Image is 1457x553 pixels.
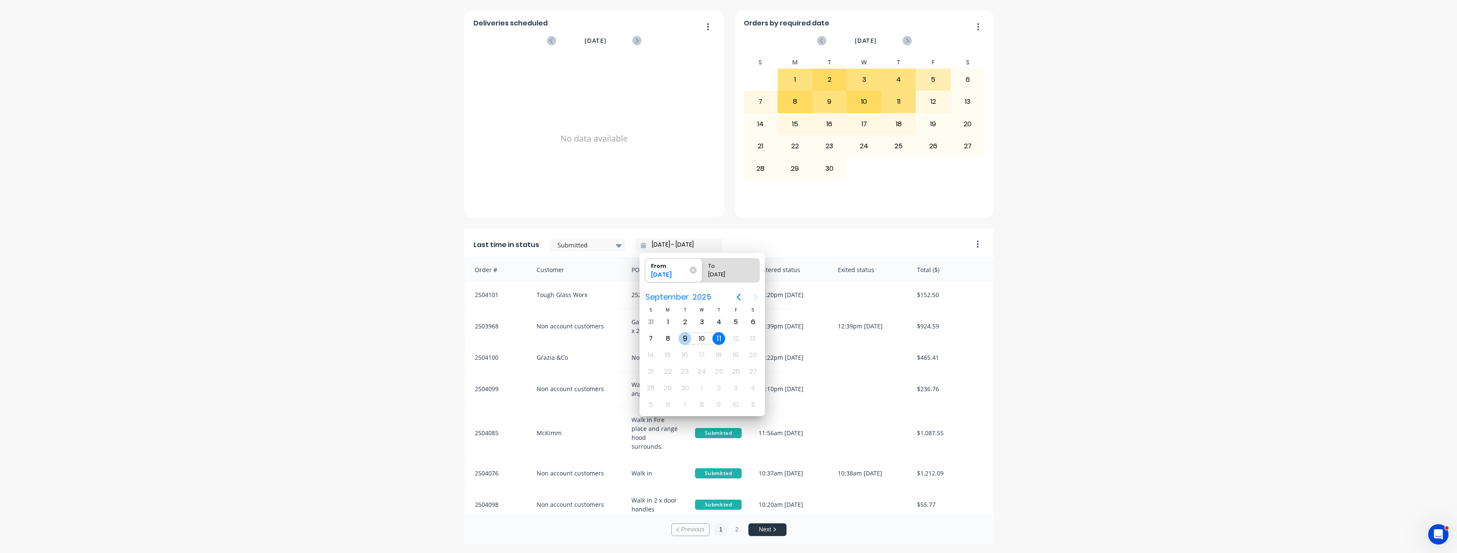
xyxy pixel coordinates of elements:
[623,258,687,281] div: PO #
[662,316,674,328] div: Monday, September 1, 2025
[909,281,993,308] div: $152.50
[729,332,742,345] div: Friday, September 12, 2025
[528,344,623,371] div: Grazia &Co
[712,316,725,328] div: Thursday, September 4, 2025
[813,158,847,179] div: 30
[528,281,623,308] div: Tough Glass Worx
[623,460,687,487] div: Walk in
[623,309,687,344] div: Gate and posts x 2
[712,382,725,395] div: Thursday, October 2, 2025
[662,349,674,361] div: Monday, September 15, 2025
[882,136,916,157] div: 25
[847,91,881,112] div: 10
[951,91,985,112] div: 13
[679,398,691,411] div: Tuesday, October 7, 2025
[727,306,744,314] div: F
[909,407,993,459] div: $1,087.55
[712,332,725,345] div: Today, Thursday, September 11, 2025
[750,487,829,522] div: 10:20am [DATE]
[474,240,539,250] span: Last time in status
[847,56,881,69] div: W
[679,349,691,361] div: Tuesday, September 16, 2025
[750,344,829,371] div: 12:22pm [DATE]
[528,407,623,459] div: McKimm
[813,69,847,90] div: 2
[951,69,985,90] div: 6
[748,523,787,536] button: Next
[645,332,657,345] div: Sunday, September 7, 2025
[679,332,691,345] div: Tuesday, September 9, 2025
[528,487,623,522] div: Non account customers
[729,365,742,378] div: Friday, September 26, 2025
[584,36,607,45] span: [DATE]
[750,372,829,406] div: 12:10pm [DATE]
[813,91,847,112] div: 9
[695,382,708,395] div: Wednesday, October 1, 2025
[951,136,985,157] div: 27
[909,344,993,371] div: $465.41
[645,382,657,395] div: Sunday, September 28, 2025
[813,136,847,157] div: 23
[847,136,881,157] div: 24
[528,309,623,344] div: Non account customers
[729,382,742,395] div: Friday, October 3, 2025
[778,56,812,69] div: M
[778,91,812,112] div: 8
[882,114,916,135] div: 18
[643,306,659,314] div: S
[744,18,829,28] span: Orders by required date
[710,306,727,314] div: T
[528,372,623,406] div: Non account customers
[951,114,985,135] div: 20
[730,289,747,306] button: Previous page
[465,372,528,406] div: 2504099
[744,136,778,157] div: 21
[829,258,909,281] div: Exited status
[646,239,719,251] input: Filter by date
[812,56,847,69] div: T
[695,428,742,438] span: Submitted
[747,382,759,395] div: Saturday, October 4, 2025
[528,258,623,281] div: Customer
[813,114,847,135] div: 16
[645,398,657,411] div: Sunday, October 5, 2025
[829,460,909,487] div: 10:38am [DATE]
[662,332,674,345] div: Monday, September 8, 2025
[1428,524,1449,545] iframe: Intercom live chat
[916,114,950,135] div: 19
[750,407,829,459] div: 11:56am [DATE]
[778,114,812,135] div: 15
[744,114,778,135] div: 14
[882,91,916,112] div: 11
[916,56,950,69] div: F
[695,468,742,478] span: Submitted
[679,365,691,378] div: Tuesday, September 23, 2025
[648,270,691,282] div: [DATE]
[950,56,985,69] div: S
[695,365,708,378] div: Wednesday, September 24, 2025
[671,523,709,536] button: Previous
[465,487,528,522] div: 2504098
[705,270,748,282] div: [DATE]
[778,136,812,157] div: 22
[659,306,676,314] div: M
[474,56,715,221] div: No data available
[695,332,708,345] div: Wednesday, September 10, 2025
[645,365,657,378] div: Sunday, September 21, 2025
[712,365,725,378] div: Thursday, September 25, 2025
[778,69,812,90] div: 1
[747,289,764,306] button: Next page
[909,372,993,406] div: $236.76
[623,372,687,406] div: Walk in Ali angle
[882,69,916,90] div: 4
[465,258,528,281] div: Order #
[623,344,687,371] div: No P.O
[528,460,623,487] div: Non account customers
[731,523,743,536] button: 2
[747,365,759,378] div: Saturday, September 27, 2025
[465,407,528,459] div: 2504085
[744,91,778,112] div: 7
[623,487,687,522] div: Walk in 2 x door handles
[715,523,727,536] button: 1
[778,158,812,179] div: 29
